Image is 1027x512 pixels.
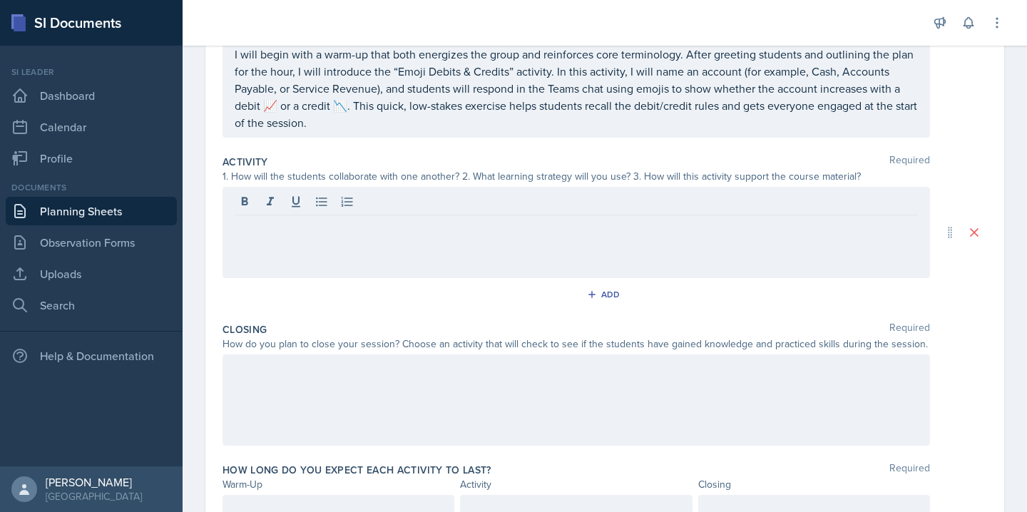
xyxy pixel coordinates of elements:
[223,155,268,169] label: Activity
[6,228,177,257] a: Observation Forms
[6,342,177,370] div: Help & Documentation
[46,489,142,503] div: [GEOGRAPHIC_DATA]
[889,322,930,337] span: Required
[6,81,177,110] a: Dashboard
[460,477,692,492] div: Activity
[6,66,177,78] div: Si leader
[223,463,491,477] label: How long do you expect each activity to last?
[6,260,177,288] a: Uploads
[235,46,918,131] p: I will begin with a warm-up that both energizes the group and reinforces core terminology. After ...
[46,475,142,489] div: [PERSON_NAME]
[6,197,177,225] a: Planning Sheets
[223,169,930,184] div: 1. How will the students collaborate with one another? 2. What learning strategy will you use? 3....
[223,322,267,337] label: Closing
[6,181,177,194] div: Documents
[889,155,930,169] span: Required
[582,284,628,305] button: Add
[223,477,454,492] div: Warm-Up
[6,144,177,173] a: Profile
[889,463,930,477] span: Required
[590,289,620,300] div: Add
[698,477,930,492] div: Closing
[223,337,930,352] div: How do you plan to close your session? Choose an activity that will check to see if the students ...
[6,113,177,141] a: Calendar
[6,291,177,319] a: Search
